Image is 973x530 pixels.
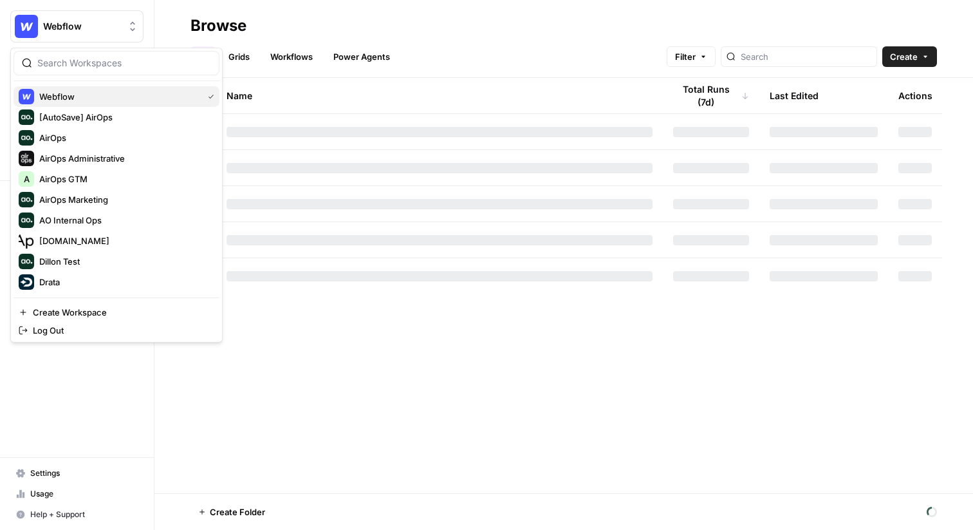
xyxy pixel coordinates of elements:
input: Search Workspaces [37,57,211,70]
button: Help + Support [10,504,144,525]
img: Webflow Logo [15,15,38,38]
img: AirOps Marketing Logo [19,192,34,207]
img: [AutoSave] AirOps Logo [19,109,34,125]
div: Total Runs (7d) [673,78,749,113]
span: Create [890,50,918,63]
div: Workspace: Webflow [10,48,223,343]
img: Apollo.io Logo [19,233,34,249]
span: Help + Support [30,509,138,520]
span: Dillon Test [39,255,209,268]
img: AO Internal Ops Logo [19,213,34,228]
span: AirOps GTM [39,173,209,185]
span: Drata [39,276,209,289]
img: AirOps Administrative Logo [19,151,34,166]
div: Browse [190,15,246,36]
span: Webflow [43,20,121,33]
span: AO Internal Ops [39,214,209,227]
span: AirOps Administrative [39,152,209,165]
img: Drata Logo [19,274,34,290]
span: [AutoSave] AirOps [39,111,209,124]
div: Last Edited [770,78,819,113]
span: AirOps [39,131,209,144]
a: All [190,46,216,67]
button: Create [882,46,937,67]
button: Create Folder [190,502,273,522]
div: Actions [898,78,932,113]
a: Usage [10,484,144,504]
span: Create Folder [210,506,265,518]
a: Workflows [263,46,320,67]
button: Workspace: Webflow [10,10,144,43]
span: Settings [30,468,138,479]
a: Power Agents [326,46,398,67]
button: Filter [667,46,716,67]
span: Filter [675,50,696,63]
input: Search [741,50,871,63]
span: Log Out [33,324,209,337]
img: AirOps Logo [19,130,34,146]
a: Grids [221,46,257,67]
div: Name [227,78,653,113]
span: Create Workspace [33,306,209,319]
img: Dillon Test Logo [19,254,34,269]
span: Usage [30,488,138,500]
span: [DOMAIN_NAME] [39,234,209,247]
span: AirOps Marketing [39,193,209,206]
span: Webflow [39,90,198,103]
a: Create Workspace [14,303,219,321]
a: Settings [10,463,144,484]
a: Log Out [14,321,219,339]
span: A [24,173,30,185]
img: Webflow Logo [19,89,34,104]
